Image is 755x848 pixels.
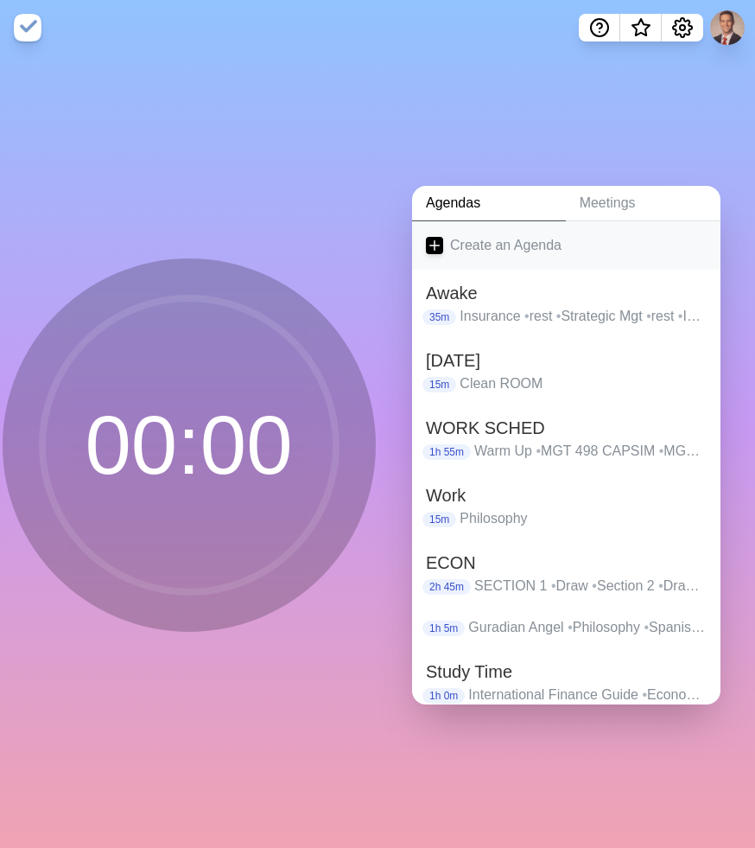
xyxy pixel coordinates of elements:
[620,14,662,41] button: What’s new
[460,373,707,394] p: Clean ROOM
[422,377,456,392] p: 15m
[412,186,566,221] a: Agendas
[536,443,541,458] span: •
[659,443,664,458] span: •
[678,309,683,323] span: •
[592,578,597,593] span: •
[426,659,707,685] h2: Study Time
[426,415,707,441] h2: WORK SCHED
[426,550,707,576] h2: ECON
[646,309,651,323] span: •
[422,688,465,704] p: 1h 0m
[422,512,456,527] p: 15m
[568,620,573,634] span: •
[460,508,707,529] p: Philosophy
[658,578,663,593] span: •
[524,309,530,323] span: •
[460,306,707,327] p: Insurance rest Strategic Mgt rest Insurance Strategic Mgt rest Insurance rest Strategic Managemen...
[644,620,649,634] span: •
[702,620,707,634] span: •
[579,14,620,41] button: Help
[566,186,720,221] a: Meetings
[662,14,703,41] button: Settings
[700,578,705,593] span: •
[468,685,707,705] p: International Finance Guide Econometrics Guide
[422,579,471,595] p: 2h 45m
[556,309,561,323] span: •
[422,621,465,636] p: 1h 5m
[422,444,471,460] p: 1h 55m
[551,578,556,593] span: •
[426,280,707,306] h2: Awake
[474,441,707,462] p: Warm Up MGT 498 CAPSIM MGT 498 Study INFO Financial BUDGET International Econ Research
[426,347,707,373] h2: [DATE]
[412,221,720,270] a: Create an Agenda
[468,617,707,638] p: Guradian Angel Philosophy Spanish Political Strucutre
[422,309,456,325] p: 35m
[14,14,41,41] img: timeblocks logo
[426,482,707,508] h2: Work
[642,687,647,702] span: •
[474,576,707,596] p: SECTION 1 Draw Section 2 Draw Essay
